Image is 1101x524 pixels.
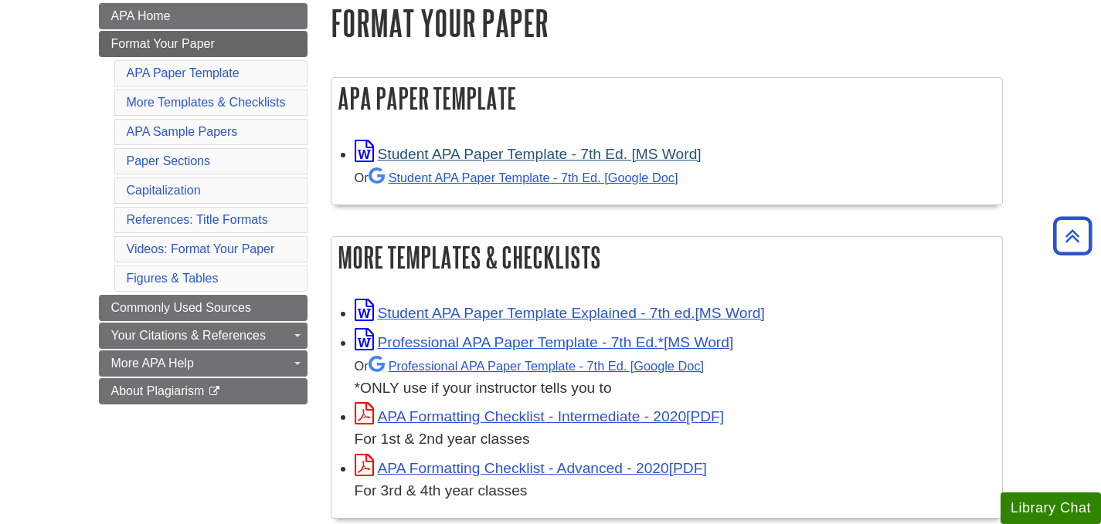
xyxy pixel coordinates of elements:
a: APA Paper Template [127,66,240,79]
a: Link opens in new window [355,305,765,321]
a: References: Title Formats [127,213,268,226]
a: Link opens in new window [355,408,725,424]
button: Library Chat [1001,492,1101,524]
span: About Plagiarism [111,384,205,397]
span: Format Your Paper [111,37,215,50]
span: APA Home [111,9,171,22]
a: APA Sample Papers [127,125,238,138]
a: Format Your Paper [99,31,308,57]
a: Commonly Used Sources [99,295,308,321]
div: For 3rd & 4th year classes [355,480,994,502]
span: More APA Help [111,357,194,370]
a: Link opens in new window [355,460,707,476]
a: Your Citations & References [99,323,308,349]
a: About Plagiarism [99,378,308,404]
a: Professional APA Paper Template - 7th Ed. [369,359,704,373]
a: Figures & Tables [127,272,219,285]
small: Or [355,359,704,373]
h2: More Templates & Checklists [331,237,1002,278]
a: More APA Help [99,350,308,377]
a: More Templates & Checklists [127,96,286,109]
a: Videos: Format Your Paper [127,242,275,255]
h1: Format Your Paper [331,3,1003,42]
a: Link opens in new window [355,146,702,162]
small: Or [355,171,678,184]
span: Commonly Used Sources [111,301,251,314]
div: For 1st & 2nd year classes [355,428,994,451]
h2: APA Paper Template [331,78,1002,119]
a: Capitalization [127,184,201,197]
div: *ONLY use if your instructor tells you to [355,354,994,400]
a: Paper Sections [127,154,211,167]
a: Link opens in new window [355,334,734,350]
a: Back to Top [1048,225,1097,246]
i: This link opens in a new window [208,387,221,397]
a: APA Home [99,3,308,29]
span: Your Citations & References [111,329,266,342]
div: Guide Page Menu [99,3,308,404]
a: Student APA Paper Template - 7th Ed. [Google Doc] [369,171,678,184]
